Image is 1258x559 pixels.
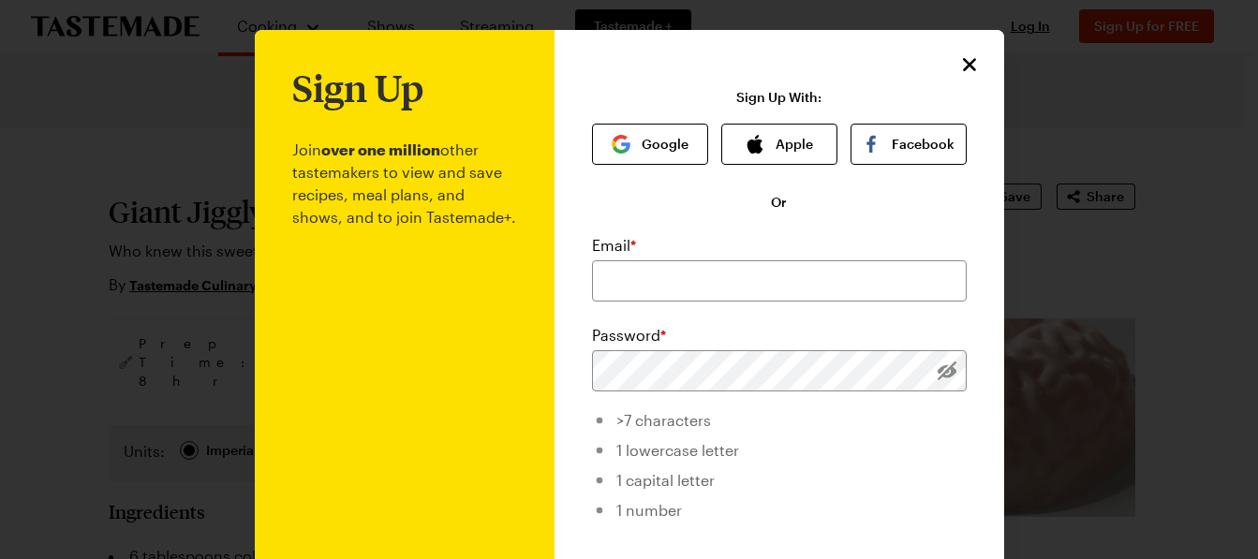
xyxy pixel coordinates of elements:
span: Or [771,193,787,212]
h1: Sign Up [292,67,423,109]
span: 1 number [616,501,682,519]
label: Email [592,234,636,257]
button: Facebook [851,124,967,165]
span: >7 characters [616,411,711,429]
span: 1 capital letter [616,471,715,489]
button: Close [957,52,982,77]
button: Apple [721,124,837,165]
button: Google [592,124,708,165]
p: Sign Up With: [736,90,821,105]
b: over one million [321,140,440,158]
label: Password [592,324,666,346]
span: 1 lowercase letter [616,441,739,459]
